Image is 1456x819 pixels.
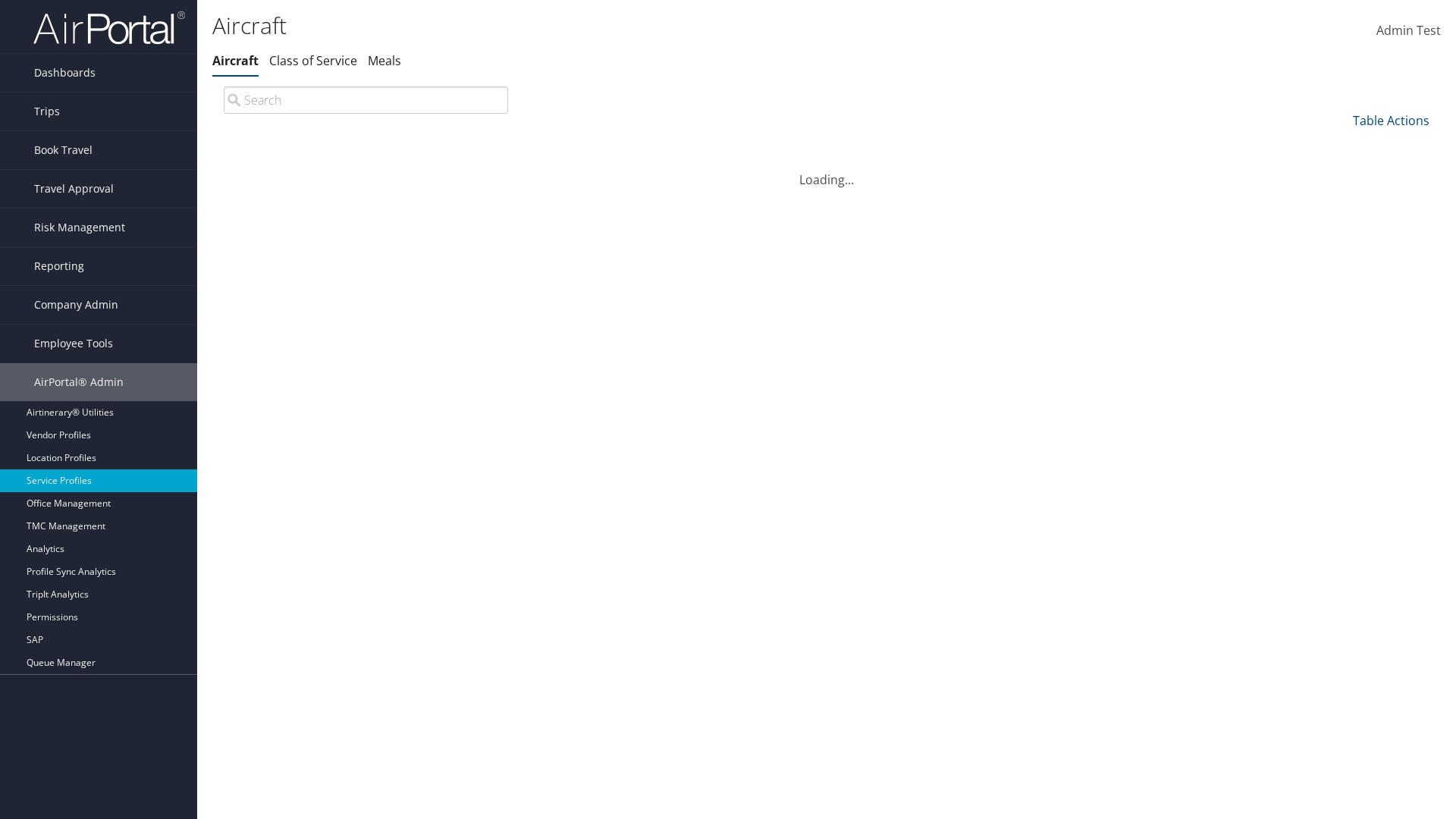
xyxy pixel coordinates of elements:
[1353,112,1429,129] a: Table Actions
[224,86,508,114] input: Search
[34,93,60,130] span: Trips
[212,152,1441,189] div: Loading...
[368,52,401,69] a: Meals
[34,131,93,169] span: Book Travel
[33,10,185,45] img: airportal-logo.png
[269,52,357,69] a: Class of Service
[212,10,1031,42] h1: Aircraft
[1376,22,1441,39] span: Admin Test
[34,247,84,285] span: Reporting
[34,325,113,362] span: Employee Tools
[34,209,125,246] span: Risk Management
[34,363,124,401] span: AirPortal® Admin
[34,170,114,208] span: Travel Approval
[212,52,259,69] a: Aircraft
[34,54,96,92] span: Dashboards
[1376,8,1441,55] a: Admin Test
[34,286,118,324] span: Company Admin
